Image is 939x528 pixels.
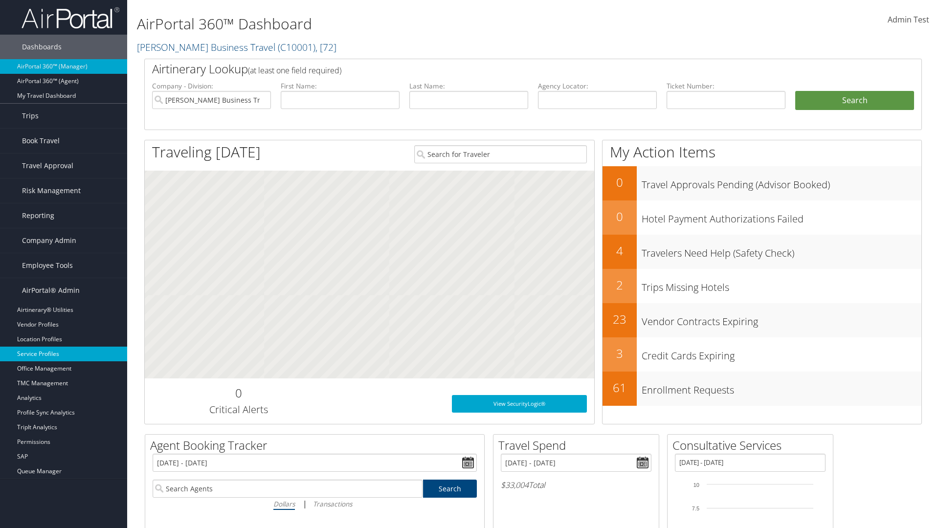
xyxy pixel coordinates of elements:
span: , [ 72 ] [315,41,336,54]
a: [PERSON_NAME] Business Travel [137,41,336,54]
span: Company Admin [22,228,76,253]
label: Ticket Number: [667,81,785,91]
span: Trips [22,104,39,128]
span: $33,004 [501,480,529,490]
h6: Total [501,480,651,490]
label: Last Name: [409,81,528,91]
a: 0Travel Approvals Pending (Advisor Booked) [603,166,921,200]
h1: Traveling [DATE] [152,142,261,162]
h2: 61 [603,379,637,396]
span: Employee Tools [22,253,73,278]
h2: 23 [603,311,637,328]
a: 4Travelers Need Help (Safety Check) [603,235,921,269]
span: Book Travel [22,129,60,153]
span: Travel Approval [22,154,73,178]
a: 61Enrollment Requests [603,372,921,406]
label: Agency Locator: [538,81,657,91]
a: 0Hotel Payment Authorizations Failed [603,200,921,235]
h2: Agent Booking Tracker [150,437,484,454]
a: 23Vendor Contracts Expiring [603,303,921,337]
label: First Name: [281,81,400,91]
h3: Vendor Contracts Expiring [642,310,921,329]
span: Risk Management [22,178,81,203]
h3: Trips Missing Hotels [642,276,921,294]
h3: Hotel Payment Authorizations Failed [642,207,921,226]
div: | [153,498,477,510]
h2: 4 [603,242,637,259]
input: Search Agents [153,480,423,498]
h3: Enrollment Requests [642,378,921,397]
h2: 2 [603,277,637,293]
h3: Travelers Need Help (Safety Check) [642,242,921,260]
a: Search [423,480,477,498]
img: airportal-logo.png [22,6,119,29]
tspan: 7.5 [692,506,699,511]
h3: Critical Alerts [152,403,325,417]
h2: 0 [603,174,637,191]
h3: Travel Approvals Pending (Advisor Booked) [642,173,921,192]
a: 3Credit Cards Expiring [603,337,921,372]
tspan: 10 [693,482,699,488]
h2: 0 [603,208,637,225]
h2: 0 [152,385,325,401]
i: Transactions [313,499,352,508]
label: Company - Division: [152,81,271,91]
h2: 3 [603,345,637,362]
span: Reporting [22,203,54,228]
h2: Airtinerary Lookup [152,61,850,77]
span: AirPortal® Admin [22,278,80,303]
span: Dashboards [22,35,62,59]
h1: My Action Items [603,142,921,162]
i: Dollars [273,499,295,508]
span: (at least one field required) [248,65,341,76]
h1: AirPortal 360™ Dashboard [137,14,665,34]
input: Search for Traveler [414,145,587,163]
button: Search [795,91,914,110]
h2: Consultative Services [672,437,833,454]
h2: Travel Spend [498,437,659,454]
h3: Credit Cards Expiring [642,344,921,363]
a: 2Trips Missing Hotels [603,269,921,303]
span: Admin Test [888,14,929,25]
span: ( C10001 ) [278,41,315,54]
a: View SecurityLogic® [452,395,587,413]
a: Admin Test [888,5,929,35]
